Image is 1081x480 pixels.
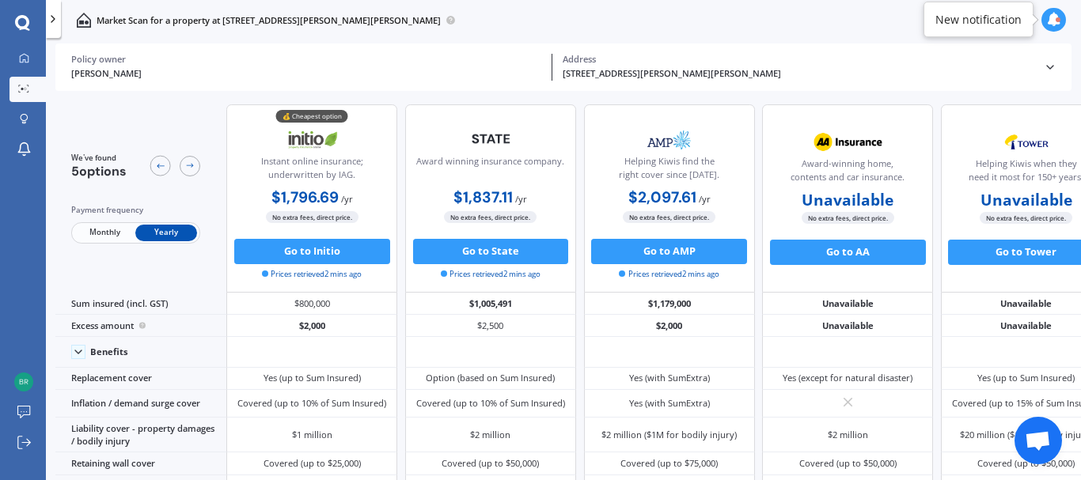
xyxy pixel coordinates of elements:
[977,457,1075,470] div: Covered (up to $50,000)
[416,397,565,410] div: Covered (up to 10% of Sum Insured)
[470,429,510,441] div: $2 million
[629,397,710,410] div: Yes (with SumExtra)
[584,315,755,337] div: $2,000
[405,293,576,315] div: $1,005,491
[802,212,894,224] span: No extra fees, direct price.
[980,212,1072,224] span: No extra fees, direct price.
[74,225,135,241] span: Monthly
[237,397,386,410] div: Covered (up to 10% of Sum Insured)
[977,372,1075,384] div: Yes (up to Sum Insured)
[770,240,926,265] button: Go to AA
[563,54,1034,65] div: Address
[591,239,747,264] button: Go to AMP
[76,13,91,28] img: home-and-contents.b802091223b8502ef2dd.svg
[623,211,715,223] span: No extra fees, direct price.
[762,315,933,337] div: Unavailable
[515,193,527,205] span: / yr
[276,110,348,123] div: 💰 Cheapest option
[442,457,539,470] div: Covered (up to $50,000)
[444,211,537,223] span: No extra fees, direct price.
[453,187,513,207] b: $1,837.11
[619,269,719,280] span: Prices retrieved 2 mins ago
[71,204,200,217] div: Payment frequency
[629,372,710,384] div: Yes (with SumExtra)
[563,67,1034,81] div: [STREET_ADDRESS][PERSON_NAME][PERSON_NAME]
[262,269,362,280] span: Prices retrieved 2 mins ago
[226,293,397,315] div: $800,000
[405,315,576,337] div: $2,500
[699,193,711,205] span: / yr
[55,390,226,418] div: Inflation / demand surge cover
[935,12,1022,28] div: New notification
[416,155,564,187] div: Award winning insurance company.
[441,269,540,280] span: Prices retrieved 2 mins ago
[449,124,533,154] img: State-text-1.webp
[90,346,128,357] div: Benefits
[135,225,197,241] span: Yearly
[97,14,441,27] p: Market Scan for a property at [STREET_ADDRESS][PERSON_NAME][PERSON_NAME]
[783,372,912,384] div: Yes (except for natural disaster)
[71,153,127,164] span: We've found
[773,157,922,189] div: Award-winning home, contents and car insurance.
[828,429,868,441] div: $2 million
[71,163,127,180] span: 5 options
[71,54,542,65] div: Policy owner
[806,127,889,158] img: AA.webp
[601,429,737,441] div: $2 million ($1M for bodily injury)
[266,211,358,223] span: No extra fees, direct price.
[292,429,332,441] div: $1 million
[584,293,755,315] div: $1,179,000
[55,315,226,337] div: Excess amount
[55,452,226,474] div: Retaining wall cover
[55,293,226,315] div: Sum insured (incl. GST)
[237,155,386,187] div: Instant online insurance; underwritten by IAG.
[264,457,361,470] div: Covered (up to $25,000)
[71,67,542,81] div: [PERSON_NAME]
[234,239,390,264] button: Go to Initio
[620,457,718,470] div: Covered (up to $75,000)
[762,293,933,315] div: Unavailable
[980,194,1072,206] b: Unavailable
[984,127,1068,158] img: Tower.webp
[271,124,355,156] img: Initio.webp
[264,372,361,384] div: Yes (up to Sum Insured)
[799,457,897,470] div: Covered (up to $50,000)
[802,194,893,206] b: Unavailable
[413,239,569,264] button: Go to State
[594,155,743,187] div: Helping Kiwis find the right cover since [DATE].
[271,187,339,207] b: $1,796.69
[1015,417,1062,464] a: Open chat
[55,368,226,390] div: Replacement cover
[426,372,555,384] div: Option (based on Sum Insured)
[226,315,397,337] div: $2,000
[628,124,711,156] img: AMP.webp
[341,193,353,205] span: / yr
[14,372,33,391] img: 10bd1bb78ebadc03348fdfd6e7c10be7
[628,187,696,207] b: $2,097.61
[55,418,226,452] div: Liability cover - property damages / bodily injury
